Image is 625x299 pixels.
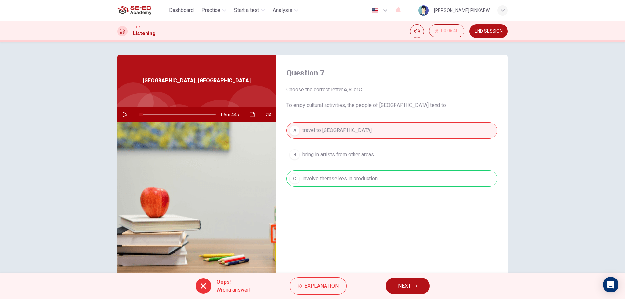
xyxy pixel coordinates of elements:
span: Start a test [234,7,259,14]
span: Oops! [216,278,251,286]
button: Click to see the audio transcription [247,107,257,122]
span: Analysis [273,7,292,14]
a: SE-ED Academy logo [117,4,166,17]
span: Practice [201,7,220,14]
div: Mute [410,24,424,38]
span: NEXT [398,281,411,291]
button: Start a test [231,5,268,16]
button: Analysis [270,5,301,16]
div: Hide [429,24,464,38]
b: C [358,87,362,93]
span: END SESSION [475,29,503,34]
h4: Question 7 [286,68,497,78]
b: B [348,87,352,93]
button: 00:06:40 [429,24,464,37]
span: Explanation [304,281,339,291]
img: Profile picture [418,5,429,16]
span: Choose the correct letter, , , or . To enjoy cultural activities, the people of [GEOGRAPHIC_DATA]... [286,86,497,109]
button: Practice [199,5,229,16]
span: [GEOGRAPHIC_DATA], [GEOGRAPHIC_DATA] [143,77,251,85]
img: en [371,8,379,13]
div: Open Intercom Messenger [603,277,618,292]
b: A [344,87,347,93]
span: 05m 44s [221,107,244,122]
button: END SESSION [469,24,508,38]
button: Dashboard [166,5,196,16]
button: NEXT [386,278,430,294]
button: Explanation [290,277,347,295]
span: Wrong answer! [216,286,251,294]
span: CEFR [133,25,140,30]
span: Dashboard [169,7,194,14]
img: Darwin, Australia [117,122,276,281]
img: SE-ED Academy logo [117,4,151,17]
span: 00:06:40 [441,28,459,34]
h1: Listening [133,30,156,37]
div: [PERSON_NAME] PINKAEW [434,7,490,14]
